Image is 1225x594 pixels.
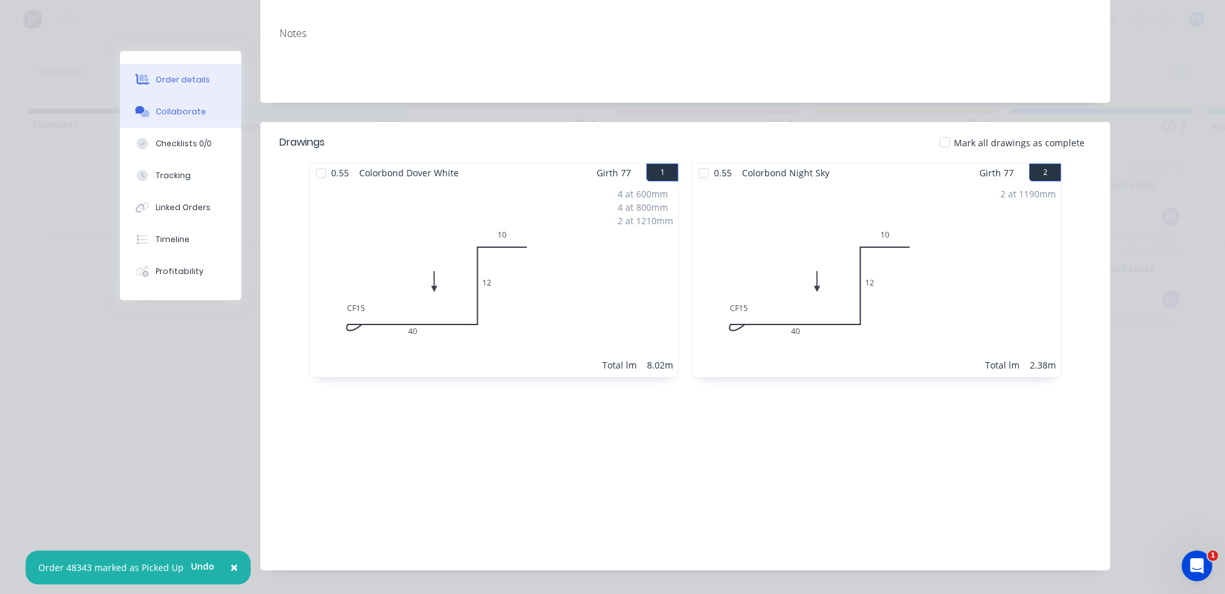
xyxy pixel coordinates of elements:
[156,170,191,181] div: Tracking
[597,164,631,182] span: Girth 77
[1030,358,1056,372] div: 2.38m
[120,128,241,160] button: Checklists 0/0
[120,96,241,128] button: Collaborate
[618,187,673,201] div: 4 at 600mm
[1000,187,1056,201] div: 2 at 1190mm
[156,234,189,245] div: Timeline
[954,136,1085,149] span: Mark all drawings as complete
[326,164,354,182] span: 0.55
[230,558,238,576] span: ×
[184,557,221,576] button: Undo
[985,358,1020,372] div: Total lm
[602,358,637,372] div: Total lm
[279,27,1091,40] div: Notes
[646,164,678,181] button: 1
[647,358,673,372] div: 8.02m
[979,164,1014,182] span: Girth 77
[156,202,211,213] div: Linked Orders
[156,74,210,86] div: Order details
[1029,164,1061,181] button: 2
[156,138,212,149] div: Checklists 0/0
[218,552,251,583] button: Close
[709,164,737,182] span: 0.55
[120,192,241,224] button: Linked Orders
[279,135,325,150] div: Drawings
[1208,551,1218,561] span: 1
[618,214,673,227] div: 2 at 1210mm
[692,182,1061,377] div: 0CF154012102 at 1190mmTotal lm2.38m
[120,255,241,287] button: Profitability
[120,64,241,96] button: Order details
[354,164,464,182] span: Colorbond Dover White
[618,201,673,214] div: 4 at 800mm
[156,266,204,277] div: Profitability
[156,106,206,118] div: Collaborate
[737,164,835,182] span: Colorbond Night Sky
[309,182,678,377] div: 0CF154012104 at 600mm4 at 800mm2 at 1210mmTotal lm8.02m
[38,561,184,574] div: Order 48343 marked as Picked Up
[1182,551,1212,581] iframe: Intercom live chat
[120,224,241,255] button: Timeline
[120,160,241,192] button: Tracking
